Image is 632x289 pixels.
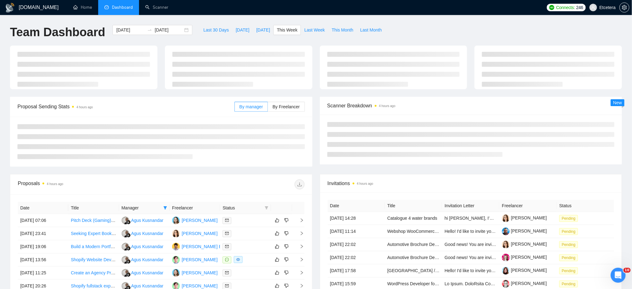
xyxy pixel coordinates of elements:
[147,27,152,32] span: swap-right
[253,25,273,35] button: [DATE]
[275,244,279,249] span: like
[559,242,581,247] a: Pending
[332,27,353,33] span: This Month
[328,212,385,225] td: [DATE] 14:28
[119,202,170,214] th: Manager
[162,203,168,213] span: filter
[126,272,131,277] img: gigradar-bm.png
[611,268,626,283] iframe: Intercom live chat
[5,3,15,13] img: logo
[131,256,164,263] div: Agus Kusnandar
[131,230,164,237] div: Agus Kusnandar
[236,258,240,262] span: eye
[172,270,218,275] a: VY[PERSON_NAME]
[239,104,263,109] span: By manager
[275,283,279,288] span: like
[502,242,547,247] a: [PERSON_NAME]
[71,283,174,288] a: Shopify fullstack expert, front end + integrations + api
[122,217,129,224] img: AK
[225,271,229,275] span: mail
[182,217,218,224] div: [PERSON_NAME]
[122,230,129,238] img: AK
[559,229,581,234] a: Pending
[328,179,615,187] span: Invitations
[170,202,220,214] th: Freelancer
[385,225,442,238] td: Webshop WooCommerce build in existing website
[172,218,218,223] a: VY[PERSON_NAME]
[225,232,229,235] span: mail
[225,284,229,288] span: mail
[328,225,385,238] td: [DATE] 11:14
[549,5,554,10] img: upwork-logo.png
[263,203,270,213] span: filter
[172,217,180,224] img: VY
[284,270,289,275] span: dislike
[283,230,290,237] button: dislike
[122,270,164,275] a: AKAgus Kusnandar
[172,257,218,262] a: DM[PERSON_NAME]
[68,227,119,240] td: Seeking Expert Book Layout Designer
[126,233,131,238] img: gigradar-bm.png
[273,269,281,277] button: like
[126,259,131,264] img: gigradar-bm.png
[71,257,174,262] a: Shopify Website Development Based on Existing Site
[182,256,218,263] div: [PERSON_NAME]
[502,254,510,262] img: c1qvStQl1zOZ1p4JlAqOAgVKIAP2zxwJfXq9-5qzgDvfiznqwN5naO0dlR9WjNt14c
[126,246,131,251] img: gigradar-bm.png
[387,229,484,234] a: Webshop WooCommerce build in existing website
[385,264,442,277] td: Ukraine / SMCM - Social Media Community Manager / - Web3/Crypto
[200,25,232,35] button: Last 30 Days
[295,218,304,223] span: right
[387,216,437,221] a: Catalogue 4 water brands
[145,5,168,10] a: searchScanner
[502,267,510,275] img: c1K4qsFmwl1fe1W2XsKAweDOMujsMWonGNmE8sH7Md5VWSNKqM96jxgH9sjcZoD8G3
[304,27,325,33] span: Last Week
[122,244,164,249] a: AKAgus Kusnandar
[502,228,547,233] a: [PERSON_NAME]
[327,102,615,110] span: Scanner Breakdown
[502,281,547,286] a: [PERSON_NAME]
[18,240,68,253] td: [DATE] 19:06
[284,257,289,262] span: dislike
[273,25,301,35] button: This Week
[283,217,290,224] button: dislike
[122,256,129,264] img: AK
[122,204,161,211] span: Manager
[295,271,304,275] span: right
[284,283,289,288] span: dislike
[131,217,164,224] div: Agus Kusnandar
[68,253,119,267] td: Shopify Website Development Based on Existing Site
[68,267,119,280] td: Create an Agency Presentation in Figma
[385,238,442,251] td: Automotive Brochure Design for Tailor-Made Accessory Package
[122,269,129,277] img: AK
[301,25,328,35] button: Last Week
[47,182,63,186] time: 4 hours ago
[591,5,596,10] span: user
[387,268,552,273] a: [GEOGRAPHIC_DATA] / SMCM - Social Media Community Manager / - Web3/Crypto
[328,264,385,277] td: [DATE] 17:58
[273,230,281,237] button: like
[624,268,631,273] span: 10
[283,243,290,250] button: dislike
[172,283,218,288] a: DM[PERSON_NAME]
[172,256,180,264] img: DM
[112,5,133,10] span: Dashboard
[155,27,183,33] input: End date
[18,267,68,280] td: [DATE] 11:25
[502,215,547,220] a: [PERSON_NAME]
[295,257,304,262] span: right
[357,182,374,185] time: 4 hours ago
[203,27,229,33] span: Last 30 Days
[275,231,279,236] span: like
[131,243,164,250] div: Agus Kusnandar
[18,227,68,240] td: [DATE] 23:41
[576,4,583,11] span: 246
[385,251,442,264] td: Automotive Brochure Design for Tailor-Made Accessory Package
[385,200,442,212] th: Title
[502,214,510,222] img: c1xla-haZDe3rTgCpy3_EKqnZ9bE1jCu9HkBpl3J4QwgQIcLjIh-6uLdGjM-EeUJe5
[131,269,164,276] div: Agus Kusnandar
[18,179,161,189] div: Proposals
[225,245,229,248] span: mail
[295,244,304,249] span: right
[559,255,581,260] a: Pending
